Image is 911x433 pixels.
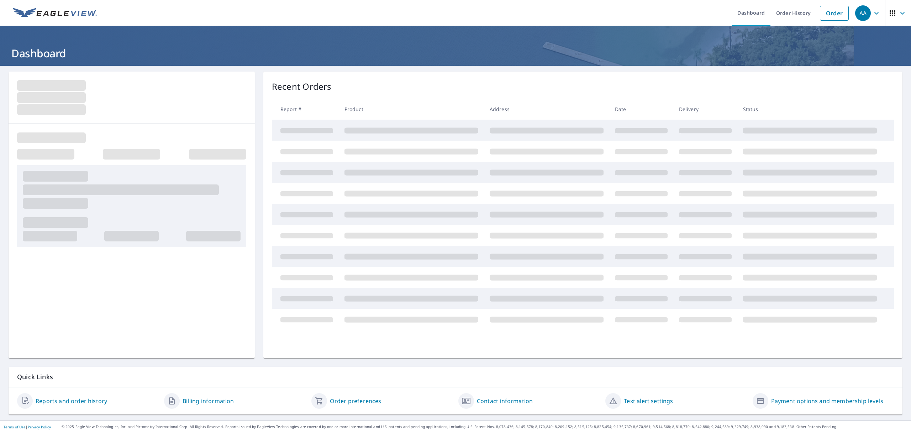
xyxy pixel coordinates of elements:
div: AA [855,5,871,21]
img: EV Logo [13,8,97,19]
a: Reports and order history [36,397,107,405]
th: Report # [272,99,339,120]
h1: Dashboard [9,46,902,61]
a: Privacy Policy [28,424,51,429]
th: Status [737,99,883,120]
th: Address [484,99,609,120]
a: Order preferences [330,397,381,405]
a: Terms of Use [4,424,26,429]
a: Order [820,6,849,21]
p: Recent Orders [272,80,332,93]
p: | [4,425,51,429]
a: Contact information [477,397,533,405]
th: Delivery [673,99,737,120]
p: Quick Links [17,372,894,381]
p: © 2025 Eagle View Technologies, Inc. and Pictometry International Corp. All Rights Reserved. Repo... [62,424,907,429]
th: Product [339,99,484,120]
a: Billing information [183,397,234,405]
a: Payment options and membership levels [771,397,883,405]
a: Text alert settings [624,397,673,405]
th: Date [609,99,673,120]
